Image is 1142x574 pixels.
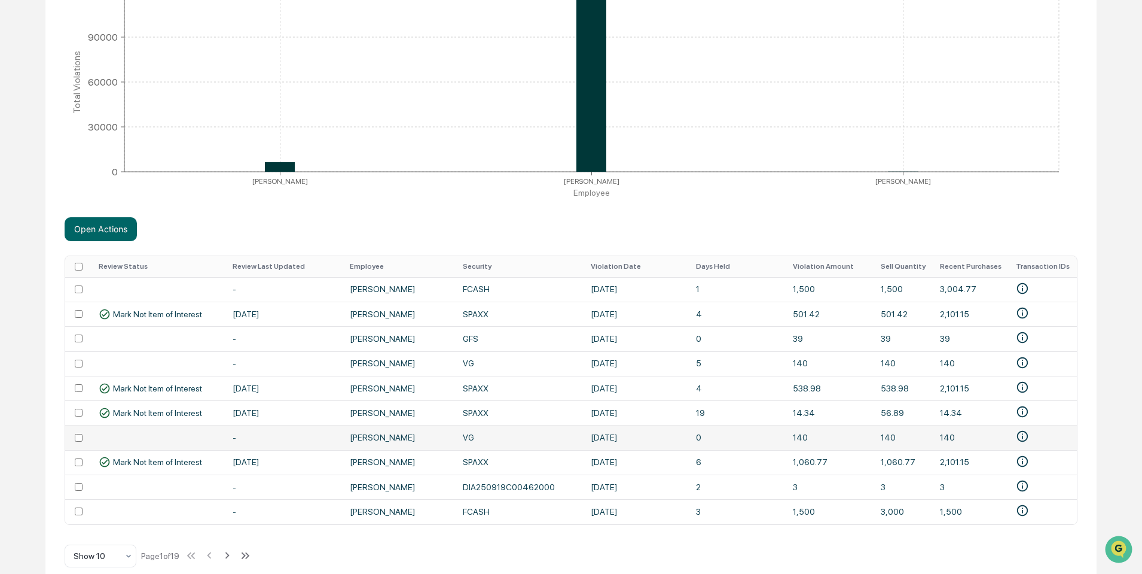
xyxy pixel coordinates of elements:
td: 1,500 [874,277,933,302]
td: 0 [689,425,786,450]
button: Open Actions [65,217,137,241]
td: 140 [933,425,1009,450]
td: 1,060.77 [874,450,933,475]
td: [PERSON_NAME] [343,475,456,499]
td: FCASH [456,277,583,302]
td: 56.89 [874,400,933,425]
tspan: 0 [112,166,118,177]
td: 2,101.15 [933,302,1009,326]
td: [DATE] [584,326,689,351]
td: 3,000 [874,499,933,524]
span: Attestations [99,151,148,163]
svg: • Fidelity Investments (Investment)-2580242636 [1016,381,1029,394]
svg: • Fidelity Investments (Investment)-2577628351 • Fidelity Investments (Investment)-2577628350 [1016,430,1029,443]
td: [DATE] [584,400,689,425]
td: - [225,425,343,450]
td: 39 [933,326,1009,351]
td: [PERSON_NAME] [343,326,456,351]
td: [DATE] [584,351,689,376]
span: Preclearance [24,151,77,163]
th: Employee [343,256,456,277]
td: FCASH [456,499,583,524]
td: 1,500 [786,277,873,302]
td: [PERSON_NAME] [343,351,456,376]
td: 14.34 [786,400,873,425]
td: [PERSON_NAME] [343,376,456,400]
td: 3 [786,475,873,499]
a: Powered byPylon [84,202,145,212]
td: 140 [786,351,873,376]
td: 4 [689,302,786,326]
div: Start new chat [41,92,196,104]
td: SPAXX [456,302,583,326]
td: 501.42 [786,302,873,326]
td: 1,500 [933,499,1009,524]
td: SPAXX [456,450,583,475]
div: 🗄️ [87,152,96,162]
th: Sell Quantity [874,256,933,277]
td: [PERSON_NAME] [343,499,456,524]
th: Review Last Updated [225,256,343,277]
td: [DATE] [225,400,343,425]
span: Mark Not Item of Interest [113,384,202,393]
td: [DATE] [225,376,343,400]
td: 538.98 [786,376,873,400]
th: Recent Purchases [933,256,1009,277]
span: Mark Not Item of Interest [113,309,202,319]
td: [DATE] [584,499,689,524]
td: 3 [689,499,786,524]
tspan: 60000 [88,76,118,87]
span: Mark Not Item of Interest [113,408,202,418]
svg: • Fidelity Investments (Investment)-2576366338 [1016,504,1029,517]
td: - [225,277,343,302]
td: [DATE] [584,277,689,302]
th: Violation Date [584,256,689,277]
td: SPAXX [456,400,583,425]
td: [PERSON_NAME] [343,450,456,475]
svg: • Fidelity Investments (Investment)-2576346223 [1016,455,1029,468]
svg: • Plaid-rYbYmOV3YdTE7PYMzELMFwaDj0nE1ztwn16A8 [1016,479,1029,493]
tspan: [PERSON_NAME] [564,177,619,185]
td: VG [456,425,583,450]
img: 1746055101610-c473b297-6a78-478c-a979-82029cc54cd1 [12,92,33,113]
tspan: 30000 [88,121,118,132]
td: 1,060.77 [786,450,873,475]
div: 🖐️ [12,152,22,162]
td: - [225,351,343,376]
td: 3 [874,475,933,499]
tspan: [PERSON_NAME] [875,177,931,185]
td: VG [456,351,583,376]
td: 140 [933,351,1009,376]
td: 1,500 [786,499,873,524]
td: [DATE] [584,302,689,326]
svg: • Fidelity Investments (Investment)-2581014250 [1016,356,1029,369]
td: 3,004.77 [933,277,1009,302]
td: 2,101.15 [933,450,1009,475]
svg: • Fidelity Investments (Investment)-2586906743 [1016,306,1029,320]
svg: • Fidelity Investments (Investment)-2579299813 [1016,405,1029,418]
td: [DATE] [225,302,343,326]
p: How can we help? [12,25,218,44]
td: - [225,326,343,351]
td: [PERSON_NAME] [343,400,456,425]
td: 14.34 [933,400,1009,425]
tspan: Total Violations [71,50,83,113]
iframe: Open customer support [1104,534,1136,567]
td: [DATE] [584,450,689,475]
td: SPAXX [456,376,583,400]
div: 🔎 [12,175,22,184]
td: [DATE] [584,425,689,450]
td: [DATE] [584,475,689,499]
span: Mark Not Item of Interest [113,457,202,467]
a: 🖐️Preclearance [7,146,82,168]
td: [PERSON_NAME] [343,302,456,326]
div: We're available if you need us! [41,104,151,113]
td: GFS [456,326,583,351]
th: Transaction IDs [1009,256,1077,277]
span: Pylon [119,203,145,212]
td: 3 [933,475,1009,499]
td: 140 [874,425,933,450]
a: 🗄️Attestations [82,146,153,168]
